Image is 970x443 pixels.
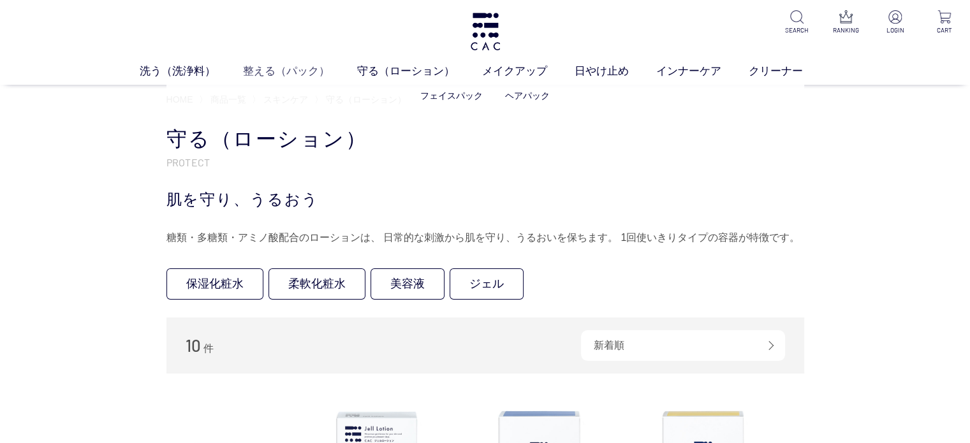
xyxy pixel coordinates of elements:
a: クリーナー [749,63,830,80]
a: 守る（ローション） [357,63,482,80]
a: 美容液 [371,268,445,300]
a: 柔軟化粧水 [268,268,365,300]
div: 肌を守り、うるおう [166,188,804,211]
a: LOGIN [879,10,911,35]
a: 日やけ止め [575,63,656,80]
a: ヘアパック [505,91,550,101]
p: SEARCH [781,25,812,35]
a: ジェル [450,268,524,300]
a: RANKING [830,10,862,35]
a: フェイスパック [420,91,483,101]
a: SEARCH [781,10,812,35]
a: CART [929,10,960,35]
a: 洗う（洗浄料） [140,63,243,80]
p: CART [929,25,960,35]
h1: 守る（ローション） [166,126,804,153]
a: 保湿化粧水 [166,268,263,300]
a: メイクアップ [482,63,575,80]
p: PROTECT [166,156,804,169]
div: 糖類・多糖類・アミノ酸配合のローションは、 日常的な刺激から肌を守り、うるおいを保ちます。 1回使いきりタイプの容器が特徴です。 [166,228,804,248]
img: logo [469,13,502,50]
p: LOGIN [879,25,911,35]
a: インナーケア [656,63,749,80]
p: RANKING [830,25,862,35]
div: 新着順 [581,330,785,361]
span: 10 [186,335,201,355]
a: 整える（パック） [243,63,357,80]
span: 件 [203,343,214,354]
